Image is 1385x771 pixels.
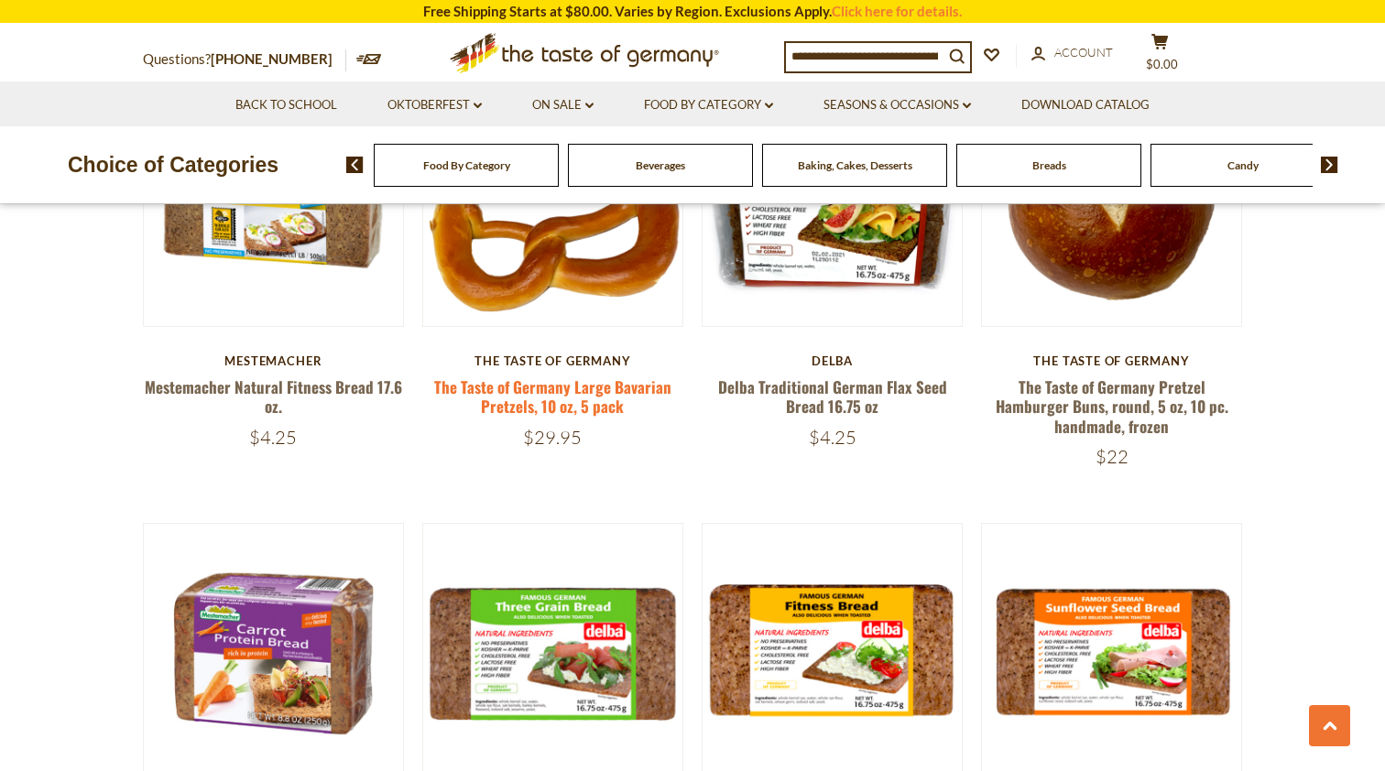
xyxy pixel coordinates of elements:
a: Account [1031,43,1113,63]
span: $4.25 [249,426,297,449]
div: Delba [702,353,963,368]
a: Oktoberfest [387,95,482,115]
a: Food By Category [423,158,510,172]
a: Breads [1032,158,1066,172]
span: $22 [1096,445,1129,468]
img: previous arrow [346,157,364,173]
button: $0.00 [1132,33,1187,79]
a: Seasons & Occasions [823,95,971,115]
img: next arrow [1321,157,1338,173]
span: Account [1054,45,1113,60]
div: Mestemacher [143,353,404,368]
span: $0.00 [1146,57,1178,71]
div: The Taste of Germany [981,353,1242,368]
a: On Sale [532,95,594,115]
a: The Taste of Germany Pretzel Hamburger Buns, round, 5 oz, 10 pc. handmade, frozen [996,375,1228,438]
a: Click here for details. [832,3,962,19]
a: Beverages [636,158,685,172]
a: Baking, Cakes, Desserts [798,158,912,172]
span: $29.95 [523,426,582,449]
div: The Taste of Germany [422,353,683,368]
a: Back to School [235,95,337,115]
span: $4.25 [809,426,856,449]
a: [PHONE_NUMBER] [211,50,333,67]
a: Download Catalog [1021,95,1150,115]
p: Questions? [143,48,346,71]
a: Mestemacher Natural Fitness Bread 17.6 oz. [145,375,402,418]
a: The Taste of Germany Large Bavarian Pretzels, 10 oz, 5 pack [434,375,671,418]
a: Candy [1227,158,1259,172]
a: Food By Category [644,95,773,115]
a: Delba Traditional German Flax Seed Bread 16.75 oz [718,375,947,418]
